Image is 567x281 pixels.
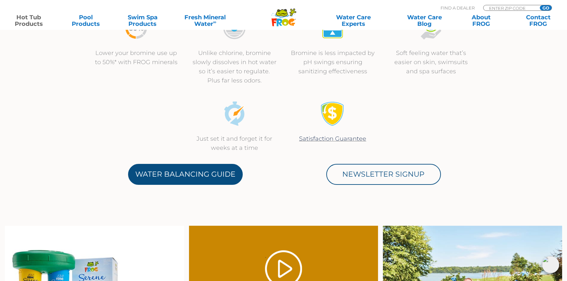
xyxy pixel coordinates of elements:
[192,134,277,152] p: Just set it and forget it for weeks at a time
[299,135,366,142] a: Satisfaction Guarantee
[326,164,441,185] a: Newsletter Signup
[320,101,345,126] img: Satisfaction Guarantee Icon
[516,14,560,27] a: ContactFROG
[540,5,552,10] input: GO
[192,48,277,85] p: Unlike chlorine, bromine slowly dissolves in hot water so it’s easier to regulate. Plus far less ...
[388,48,474,76] p: Soft feeling water that’s easier on skin, swimsuits and spa surfaces
[94,48,179,67] p: Lower your bromine use up to 50%* with FROG minerals
[402,14,446,27] a: Water CareBlog
[317,14,389,27] a: Water CareExperts
[128,164,243,185] a: Water Balancing Guide
[488,5,533,11] input: Zip Code Form
[121,14,165,27] a: Swim SpaProducts
[542,256,559,273] img: openIcon
[178,14,233,27] a: Fresh MineralWater∞
[222,101,247,126] img: icon-set-and-forget
[64,14,108,27] a: PoolProducts
[441,5,475,11] p: Find A Dealer
[290,48,375,76] p: Bromine is less impacted by pH swings ensuring sanitizing effectiveness
[213,19,217,25] sup: ∞
[459,14,503,27] a: AboutFROG
[7,14,51,27] a: Hot TubProducts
